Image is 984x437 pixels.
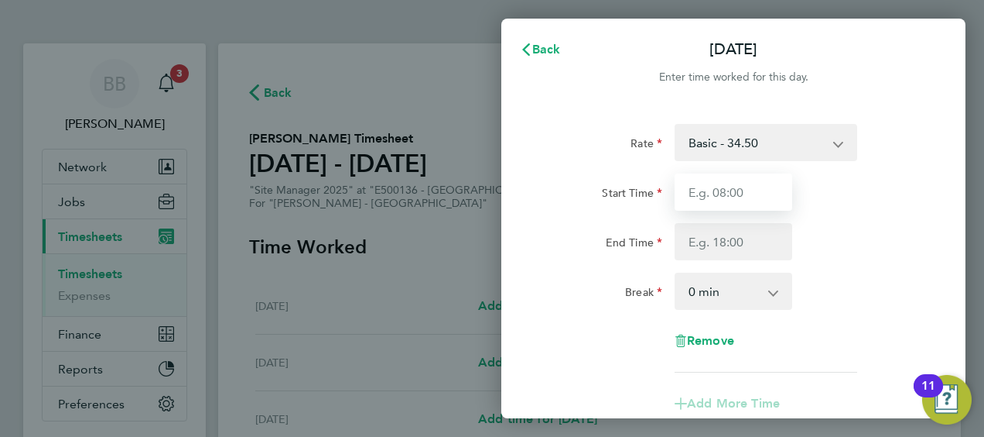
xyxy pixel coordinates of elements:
span: Remove [687,333,734,348]
button: Remove [675,335,734,347]
button: Open Resource Center, 11 new notifications [922,375,972,425]
p: [DATE] [709,39,757,60]
label: Rate [630,136,662,155]
span: Back [532,42,561,57]
button: Back [504,34,576,65]
input: E.g. 18:00 [675,223,792,260]
label: Start Time [602,186,662,205]
label: Break [625,285,662,304]
div: 11 [921,386,935,406]
input: E.g. 08:00 [675,174,792,211]
div: Enter time worked for this day. [501,68,965,87]
label: End Time [606,236,662,254]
